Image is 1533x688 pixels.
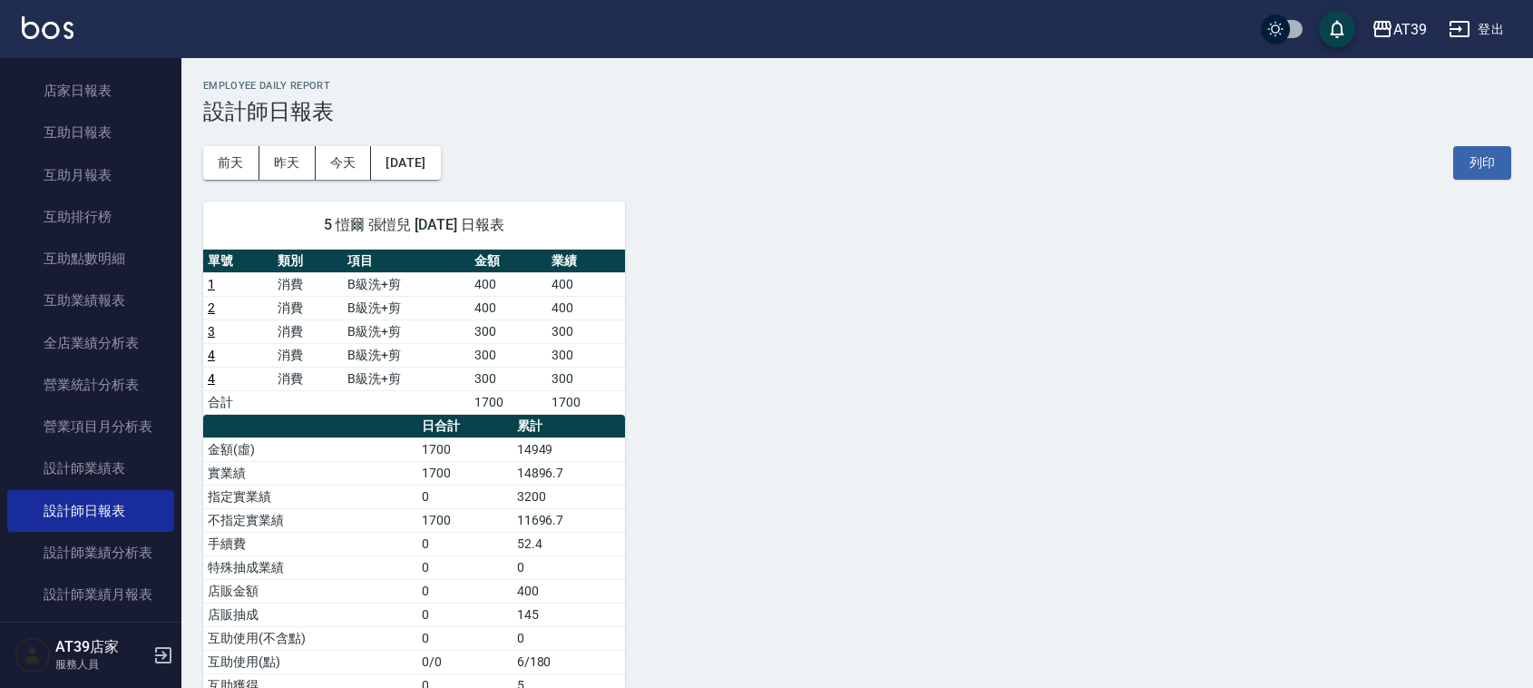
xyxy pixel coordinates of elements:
td: 300 [470,343,547,367]
a: 2 [208,300,215,315]
button: 前天 [203,146,259,180]
h5: AT39店家 [55,638,148,656]
a: 設計師業績表 [7,447,174,489]
div: AT39 [1393,18,1427,41]
td: B級洗+剪 [343,296,470,319]
td: 145 [513,603,625,626]
td: 1700 [547,390,624,414]
button: 登出 [1441,13,1511,46]
td: 300 [547,319,624,343]
button: 列印 [1453,146,1511,180]
button: 今天 [316,146,372,180]
td: 店販金額 [203,579,417,603]
td: 6/180 [513,650,625,673]
a: 店家日報表 [7,70,174,112]
td: B級洗+剪 [343,319,470,343]
td: 0 [417,532,512,555]
td: 0 [513,555,625,579]
th: 單號 [203,250,273,273]
td: 0 [513,626,625,650]
td: 300 [547,367,624,390]
td: 400 [470,272,547,296]
th: 累計 [513,415,625,438]
th: 類別 [273,250,343,273]
button: [DATE] [371,146,440,180]
td: 消費 [273,367,343,390]
table: a dense table [203,250,625,415]
td: 400 [513,579,625,603]
td: 0/0 [417,650,512,673]
td: 11696.7 [513,508,625,532]
td: 400 [547,296,624,319]
td: 消費 [273,272,343,296]
td: 1700 [417,508,512,532]
img: Logo [22,16,73,39]
a: 設計師業績分析表 [7,532,174,574]
a: 互助業績報表 [7,280,174,321]
a: 3 [208,324,215,339]
td: 互助使用(不含點) [203,626,417,650]
a: 設計師業績月報表 [7,574,174,615]
td: 300 [470,319,547,343]
td: 0 [417,579,512,603]
a: 設計師抽成報表 [7,615,174,657]
td: 3200 [513,485,625,508]
td: 52.4 [513,532,625,555]
td: 實業績 [203,461,417,485]
th: 業績 [547,250,624,273]
a: 營業項目月分析表 [7,406,174,447]
td: 14896.7 [513,461,625,485]
span: 5 愷爾 張愷兒 [DATE] 日報表 [225,216,603,234]
td: 0 [417,603,512,626]
td: B級洗+剪 [343,343,470,367]
td: 0 [417,626,512,650]
td: 指定實業績 [203,485,417,508]
th: 項目 [343,250,470,273]
td: 1700 [417,461,512,485]
td: 特殊抽成業績 [203,555,417,579]
a: 互助排行榜 [7,196,174,238]
a: 營業統計分析表 [7,364,174,406]
td: 互助使用(點) [203,650,417,673]
a: 互助點數明細 [7,238,174,280]
td: 店販抽成 [203,603,417,626]
a: 1 [208,277,215,291]
td: 1700 [417,437,512,461]
td: 不指定實業績 [203,508,417,532]
button: AT39 [1364,11,1434,48]
a: 設計師日報表 [7,490,174,532]
td: 合計 [203,390,273,414]
th: 金額 [470,250,547,273]
td: 400 [470,296,547,319]
td: 金額(虛) [203,437,417,461]
td: 0 [417,555,512,579]
td: 消費 [273,343,343,367]
td: 消費 [273,319,343,343]
h3: 設計師日報表 [203,99,1511,124]
a: 互助日報表 [7,112,174,153]
td: B級洗+剪 [343,367,470,390]
a: 4 [208,371,215,386]
a: 互助月報表 [7,154,174,196]
td: 消費 [273,296,343,319]
img: Person [15,637,51,673]
td: 0 [417,485,512,508]
td: 14949 [513,437,625,461]
a: 4 [208,348,215,362]
h2: Employee Daily Report [203,80,1511,92]
td: 1700 [470,390,547,414]
td: B級洗+剪 [343,272,470,296]
a: 全店業績分析表 [7,322,174,364]
button: save [1319,11,1355,47]
td: 300 [470,367,547,390]
th: 日合計 [417,415,512,438]
td: 手續費 [203,532,417,555]
td: 400 [547,272,624,296]
p: 服務人員 [55,656,148,673]
td: 300 [547,343,624,367]
button: 昨天 [259,146,316,180]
